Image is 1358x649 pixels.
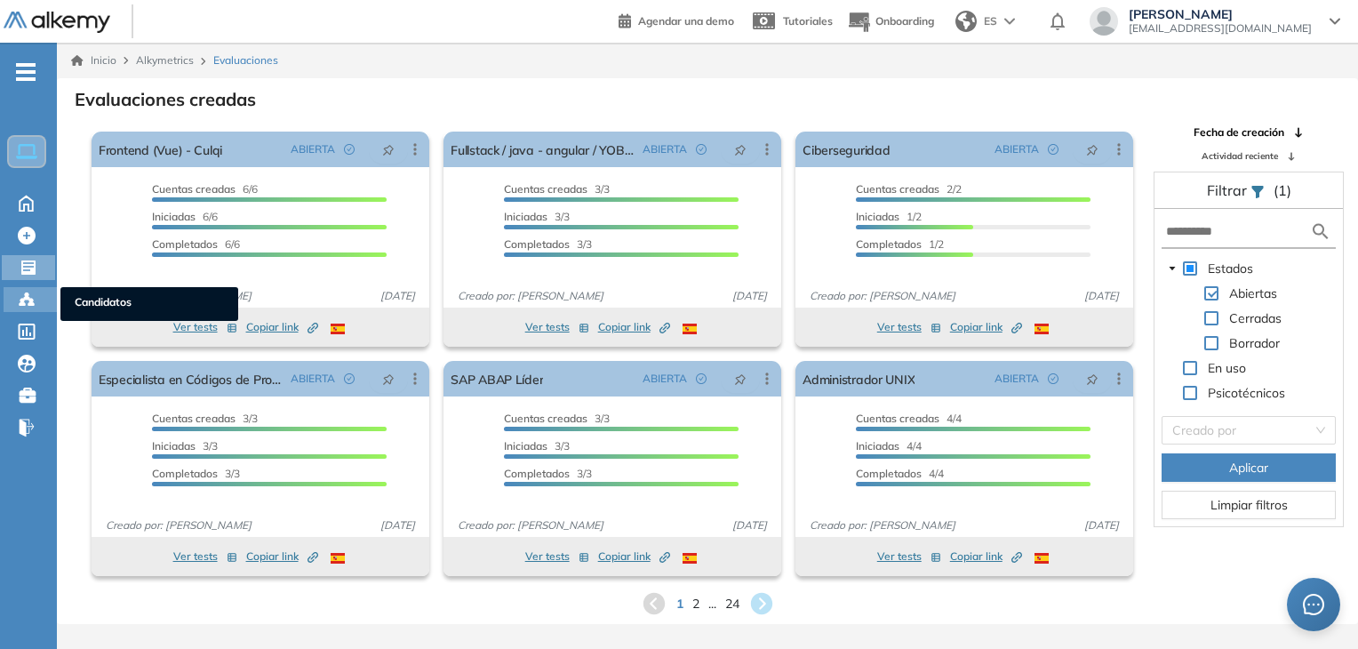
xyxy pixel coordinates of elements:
[152,467,240,480] span: 3/3
[598,319,670,335] span: Copiar link
[382,142,395,156] span: pushpin
[504,439,547,453] span: Iniciadas
[75,89,256,110] h3: Evaluaciones creadas
[75,294,224,314] span: Candidatos
[246,316,318,338] button: Copiar link
[525,316,589,338] button: Ver tests
[369,135,408,164] button: pushpin
[99,361,284,397] a: Especialista en Códigos de Proveedores y Clientes
[504,210,547,223] span: Iniciadas
[725,517,774,533] span: [DATE]
[847,3,934,41] button: Onboarding
[344,373,355,384] span: check-circle
[291,371,335,387] span: ABIERTA
[1226,283,1281,304] span: Abiertas
[1034,553,1049,564] img: ESP
[721,365,760,393] button: pushpin
[504,412,610,425] span: 3/3
[696,144,707,155] span: check-circle
[856,210,922,223] span: 1/2
[1207,181,1250,199] span: Filtrar
[136,53,194,67] span: Alkymetrics
[1077,288,1126,304] span: [DATE]
[152,182,258,196] span: 6/6
[1229,458,1268,477] span: Aplicar
[1208,260,1253,276] span: Estados
[1204,382,1289,404] span: Psicotécnicos
[955,11,977,32] img: world
[995,141,1039,157] span: ABIERTA
[1129,21,1312,36] span: [EMAIL_ADDRESS][DOMAIN_NAME]
[803,132,890,167] a: Ciberseguridad
[451,517,611,533] span: Creado por: [PERSON_NAME]
[619,9,734,30] a: Agendar una demo
[246,546,318,567] button: Copiar link
[1048,144,1058,155] span: check-circle
[99,132,222,167] a: Frontend (Vue) - Culqi
[1210,495,1288,515] span: Limpiar filtros
[856,182,939,196] span: Cuentas creadas
[373,288,422,304] span: [DATE]
[877,316,941,338] button: Ver tests
[1229,310,1282,326] span: Cerradas
[598,549,670,565] span: Copiar link
[1086,372,1098,386] span: pushpin
[1208,360,1246,376] span: En uso
[598,546,670,567] button: Copiar link
[1310,220,1331,243] img: search icon
[504,237,592,251] span: 3/3
[504,467,592,480] span: 3/3
[291,141,335,157] span: ABIERTA
[643,371,687,387] span: ABIERTA
[1229,285,1277,301] span: Abiertas
[1077,517,1126,533] span: [DATE]
[856,237,922,251] span: Completados
[504,412,587,425] span: Cuentas creadas
[16,70,36,74] i: -
[1129,7,1312,21] span: [PERSON_NAME]
[152,467,218,480] span: Completados
[1162,491,1336,519] button: Limpiar filtros
[725,288,774,304] span: [DATE]
[525,546,589,567] button: Ver tests
[331,553,345,564] img: ESP
[152,412,258,425] span: 3/3
[4,12,110,34] img: Logo
[451,288,611,304] span: Creado por: [PERSON_NAME]
[99,517,259,533] span: Creado por: [PERSON_NAME]
[803,288,963,304] span: Creado por: [PERSON_NAME]
[1034,324,1049,334] img: ESP
[1073,365,1112,393] button: pushpin
[856,467,944,480] span: 4/4
[1073,135,1112,164] button: pushpin
[643,141,687,157] span: ABIERTA
[856,412,962,425] span: 4/4
[683,553,697,564] img: ESP
[152,439,196,453] span: Iniciadas
[692,595,699,613] span: 2
[856,412,939,425] span: Cuentas creadas
[734,142,747,156] span: pushpin
[783,14,833,28] span: Tutoriales
[504,467,570,480] span: Completados
[950,546,1022,567] button: Copiar link
[344,144,355,155] span: check-circle
[950,549,1022,565] span: Copiar link
[721,135,760,164] button: pushpin
[676,595,683,613] span: 1
[1274,180,1291,201] span: (1)
[856,439,922,453] span: 4/4
[504,182,610,196] span: 3/3
[598,316,670,338] button: Copiar link
[173,316,237,338] button: Ver tests
[638,14,734,28] span: Agendar una demo
[875,14,934,28] span: Onboarding
[373,517,422,533] span: [DATE]
[504,210,570,223] span: 3/3
[1229,335,1280,351] span: Borrador
[1202,149,1278,163] span: Actividad reciente
[856,210,899,223] span: Iniciadas
[1303,594,1324,615] span: message
[246,319,318,335] span: Copiar link
[696,373,707,384] span: check-circle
